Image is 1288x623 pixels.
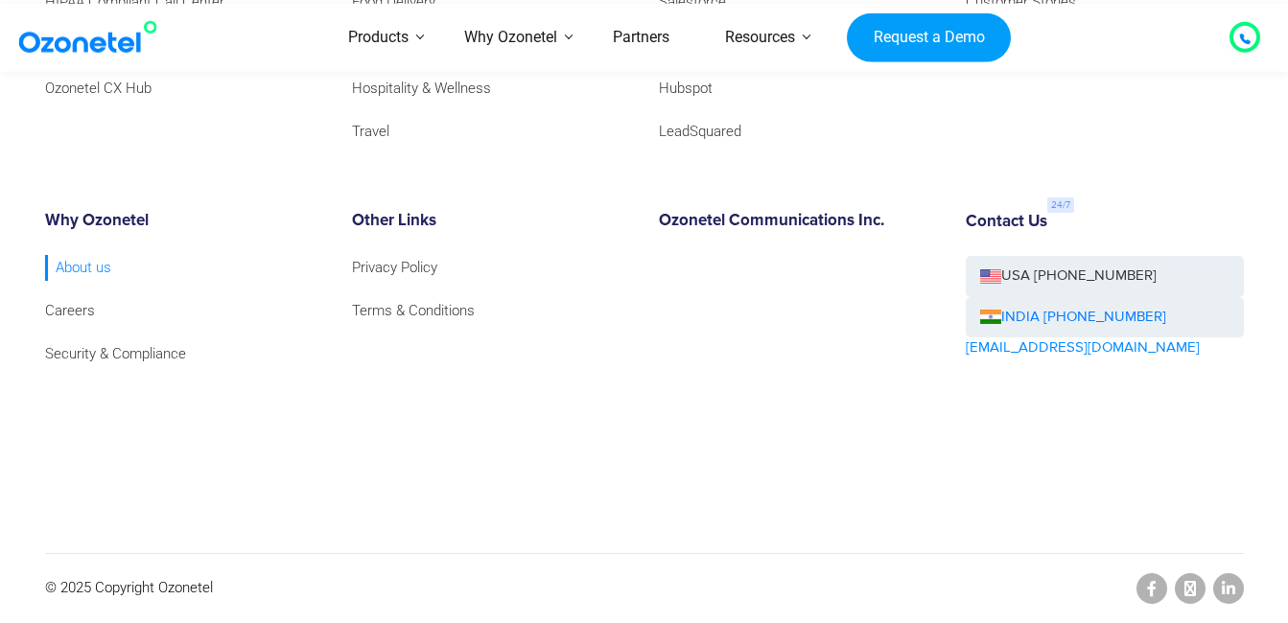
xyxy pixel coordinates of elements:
p: © 2025 Copyright Ozonetel [45,575,213,601]
h6: Contact Us [966,213,1047,232]
a: Travel [352,119,389,145]
a: Security & Compliance [45,341,186,367]
a: Careers [45,298,95,324]
a: Partners [585,4,697,72]
h6: Ozonetel Communications Inc. [659,212,937,231]
img: us-flag.png [980,269,1001,284]
a: Hubspot [659,76,713,102]
a: USA [PHONE_NUMBER] [966,256,1244,297]
h6: Why Ozonetel [45,212,323,231]
a: Ozonetel CX Hub [45,76,152,102]
a: Request a Demo [847,12,1011,62]
img: ind-flag.png [980,310,1001,324]
a: Products [320,4,436,72]
a: Why Ozonetel [436,4,585,72]
a: Resources [697,4,823,72]
a: About us [45,255,111,281]
a: Terms & Conditions [352,298,475,324]
a: INDIA [PHONE_NUMBER] [980,307,1166,329]
a: Hospitality & Wellness [352,76,491,102]
a: Privacy Policy [352,255,437,281]
a: [EMAIL_ADDRESS][DOMAIN_NAME] [966,337,1200,359]
a: LeadSquared [659,119,741,145]
h6: Other Links [352,212,630,231]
